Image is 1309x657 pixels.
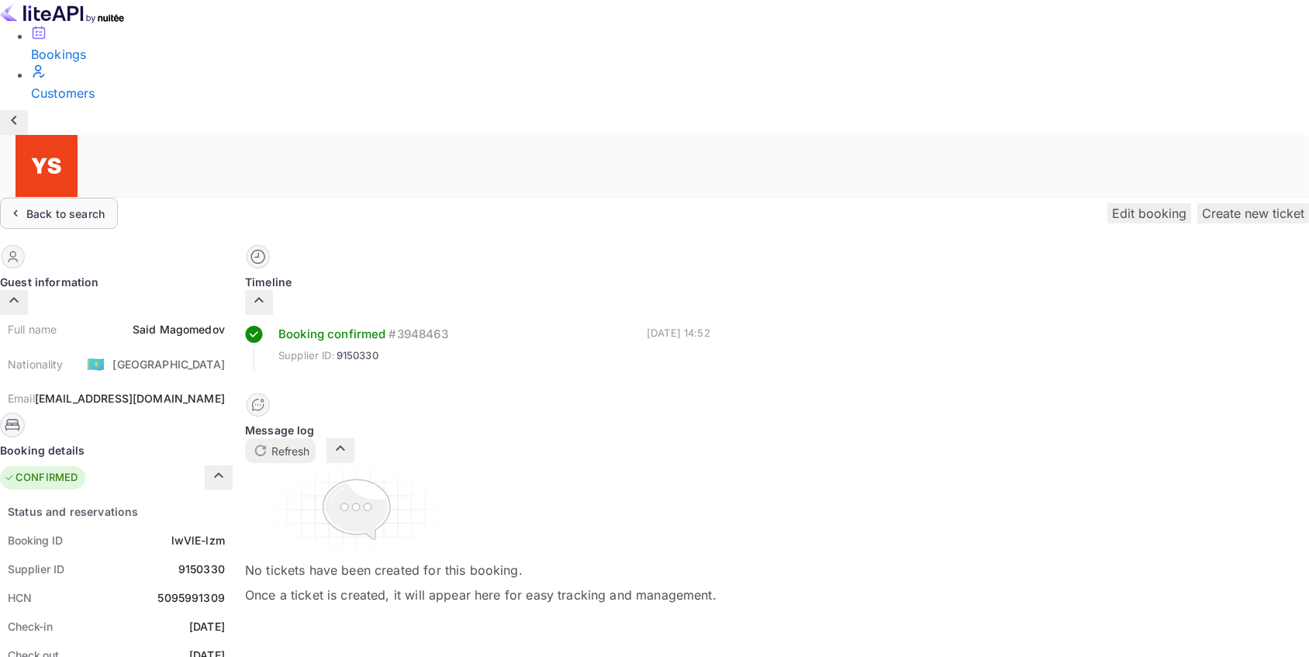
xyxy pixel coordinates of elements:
[647,326,710,371] div: [DATE] 14:52
[8,561,64,577] div: Supplier ID
[35,390,225,406] div: [EMAIL_ADDRESS][DOMAIN_NAME]
[8,390,35,406] div: Email
[271,443,309,459] p: Refresh
[245,561,717,579] p: No tickets have been created for this booking.
[8,503,138,520] div: Status and reservations
[8,590,32,606] div: HCN
[133,321,225,337] div: Said Magomedov
[171,532,225,548] div: lwVlE-lzm
[8,356,64,372] div: Nationality
[178,561,225,577] div: 9150330
[8,321,57,337] div: Full name
[389,326,448,344] div: # 3948463
[245,274,717,290] div: Timeline
[31,84,1309,102] div: Customers
[278,326,386,344] div: Booking confirmed
[112,356,225,372] div: [GEOGRAPHIC_DATA]
[189,618,225,635] div: [DATE]
[87,350,105,378] span: United States
[31,45,1309,64] div: Bookings
[31,25,1309,64] a: Bookings
[1197,203,1309,223] button: Create new ticket
[157,590,225,606] div: 5095991309
[26,206,105,222] div: Back to search
[8,532,63,548] div: Booking ID
[245,586,717,604] p: Once a ticket is created, it will appear here for easy tracking and management.
[16,135,78,197] img: Yandex Support
[245,422,717,438] div: Message log
[278,348,335,364] span: Supplier ID:
[31,64,1309,102] a: Customers
[4,470,78,486] div: CONFIRMED
[1107,203,1191,223] button: Edit booking
[245,438,316,463] button: Refresh
[337,348,378,364] span: 9150330
[8,618,53,635] div: Check-in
